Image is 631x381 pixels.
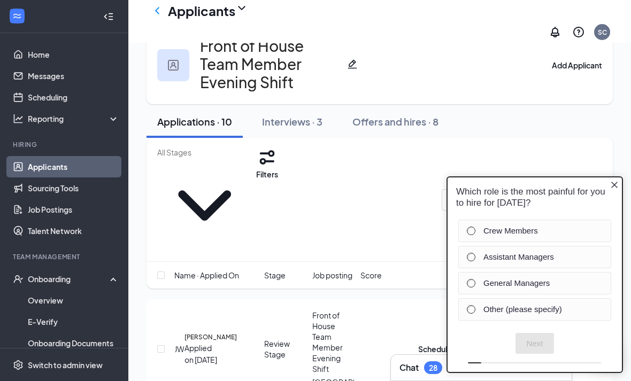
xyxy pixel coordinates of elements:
button: Schedule Interview [418,343,487,355]
div: Applied on [DATE] [184,342,220,366]
a: Job Postings [28,199,119,220]
div: Switch to admin view [28,360,103,370]
a: E-Verify [28,311,119,332]
svg: ChevronDown [235,2,248,14]
span: Front of House Team Member Evening Shift [312,310,343,374]
div: SC [598,28,607,37]
a: Overview [28,290,119,311]
div: Review Stage [264,338,306,360]
svg: Settings [13,360,24,370]
span: Score [360,269,382,281]
h3: Chat [399,362,419,374]
a: Applicants [28,156,119,177]
svg: UserCheck [13,274,24,284]
div: Offers and hires · 8 [352,115,438,128]
a: Talent Network [28,220,119,242]
h3: Front of House Team Member Evening Shift [200,37,343,91]
span: Name · Applied On [174,269,239,281]
div: Hiring [13,140,117,149]
a: Onboarding Documents [28,332,119,354]
div: Interviews · 3 [262,115,322,128]
a: Sourcing Tools [28,177,119,199]
h1: Applicants [168,2,235,20]
svg: Filter [256,146,278,168]
svg: Notifications [549,26,561,38]
a: Messages [28,65,119,87]
button: Add Applicant [552,59,602,71]
svg: Collapse [103,11,114,22]
div: 28 [429,363,437,372]
svg: Analysis [13,113,24,124]
div: Onboarding [28,274,110,284]
div: Reporting [28,113,120,124]
a: Scheduling [28,87,119,108]
button: Filter Filters [256,146,278,180]
span: Job posting [312,269,352,281]
div: Team Management [13,252,117,261]
span: Stage [264,269,286,281]
svg: ChevronLeft [151,4,164,17]
svg: Pencil [347,59,358,69]
svg: WorkstreamLogo [12,11,22,21]
div: JW [174,343,184,355]
svg: QuestionInfo [572,26,585,38]
a: Home [28,44,119,65]
input: All Stages [157,146,252,158]
h5: [PERSON_NAME] [184,332,237,342]
div: Applications · 10 [157,115,232,128]
svg: ChevronDown [157,158,252,253]
iframe: Sprig User Feedback Dialog [438,166,631,381]
img: user icon [168,60,179,71]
